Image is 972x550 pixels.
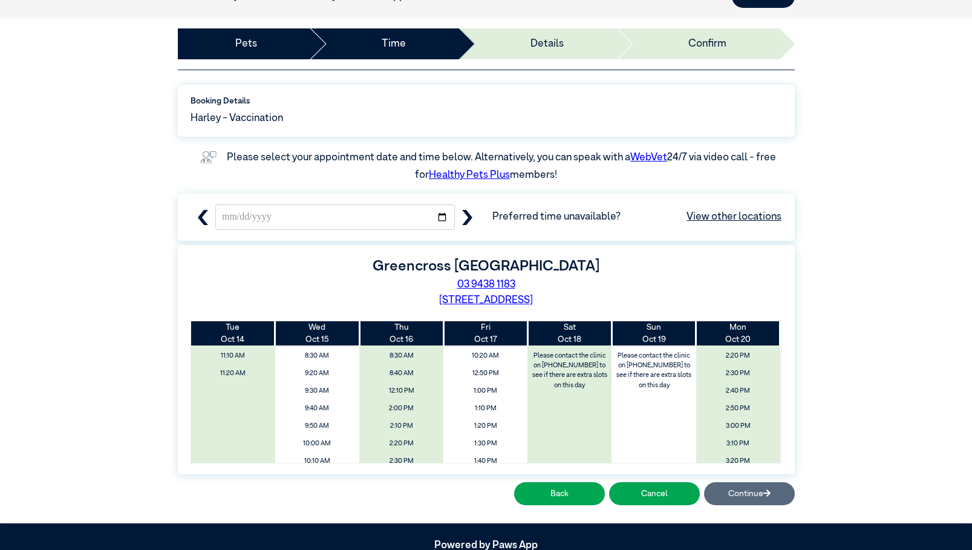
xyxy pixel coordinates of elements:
[447,454,524,469] span: 1:40 PM
[700,401,777,416] span: 2:50 PM
[227,152,778,181] label: Please select your appointment date and time below. Alternatively, you can speak with a 24/7 via ...
[429,170,510,180] a: Healthy Pets Plus
[700,419,777,434] span: 3:00 PM
[279,366,356,381] span: 9:20 AM
[687,209,781,225] a: View other locations
[447,401,524,416] span: 1:10 PM
[447,419,524,434] span: 1:20 PM
[363,366,440,381] span: 8:40 AM
[191,95,782,107] label: Booking Details
[191,111,283,126] span: Harley - Vaccination
[529,349,611,393] label: Please contact the clinic on [PHONE_NUMBER] to see if there are extra slots on this day
[235,36,257,52] a: Pets
[363,349,440,364] span: 8:30 AM
[630,152,667,163] a: WebVet
[373,259,599,273] label: Greencross [GEOGRAPHIC_DATA]
[195,366,272,381] span: 11:20 AM
[196,147,221,168] img: vet
[363,384,440,399] span: 12:10 PM
[363,436,440,451] span: 2:20 PM
[700,436,777,451] span: 3:10 PM
[279,419,356,434] span: 9:50 AM
[612,321,696,346] th: Oct 19
[447,436,524,451] span: 1:30 PM
[359,321,443,346] th: Oct 16
[700,349,777,364] span: 2:20 PM
[443,321,527,346] th: Oct 17
[363,401,440,416] span: 2:00 PM
[279,349,356,364] span: 8:30 AM
[279,454,356,469] span: 10:10 AM
[696,321,780,346] th: Oct 20
[447,366,524,381] span: 12:50 PM
[439,295,533,306] a: [STREET_ADDRESS]
[527,321,612,346] th: Oct 18
[191,321,275,346] th: Oct 14
[613,349,695,393] label: Please contact the clinic on [PHONE_NUMBER] to see if there are extra slots on this day
[447,349,524,364] span: 10:20 AM
[279,401,356,416] span: 9:40 AM
[363,419,440,434] span: 2:10 PM
[700,454,777,469] span: 3:20 PM
[195,349,272,364] span: 11:10 AM
[363,454,440,469] span: 2:30 PM
[279,384,356,399] span: 9:30 AM
[609,482,700,505] button: Cancel
[700,366,777,381] span: 2:30 PM
[275,321,359,346] th: Oct 15
[457,280,515,290] a: 03 9438 1183
[514,482,605,505] button: Back
[447,384,524,399] span: 1:00 PM
[279,436,356,451] span: 10:00 AM
[382,36,406,52] a: Time
[700,384,777,399] span: 2:40 PM
[492,209,782,225] span: Preferred time unavailable?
